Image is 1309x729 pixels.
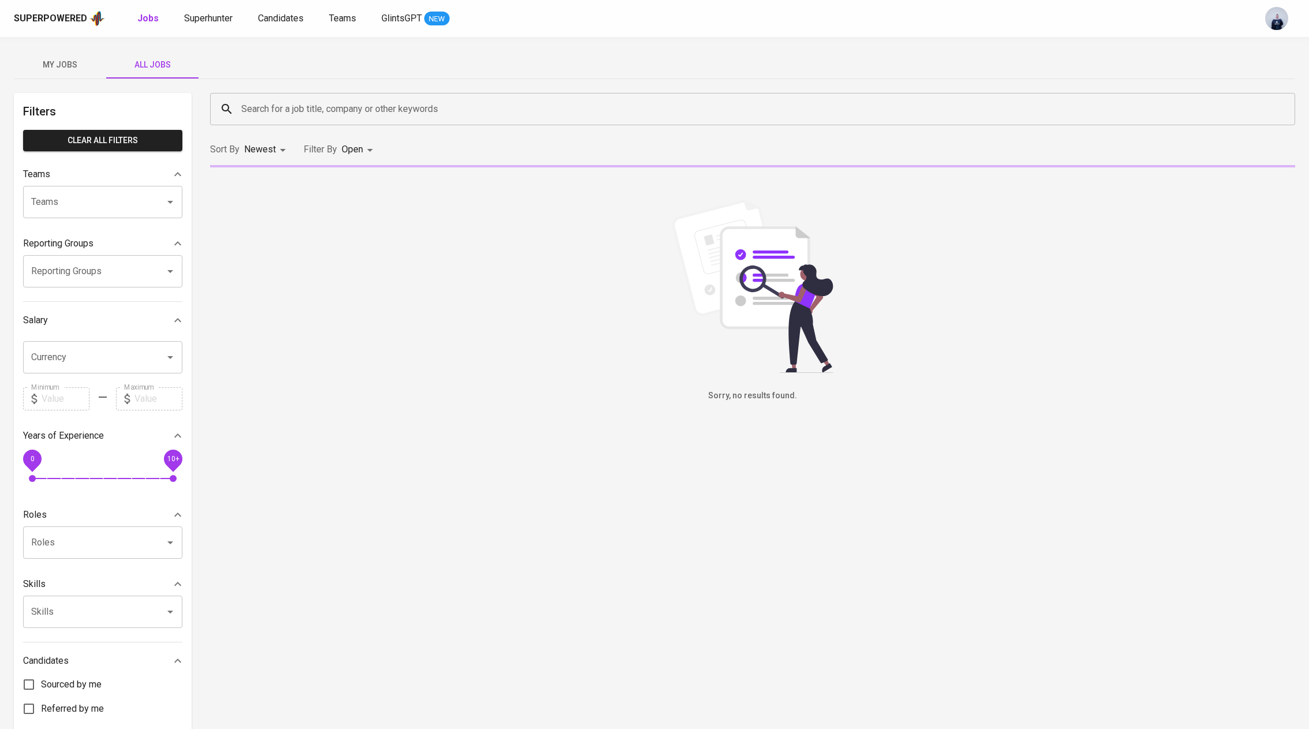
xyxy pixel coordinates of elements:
[23,508,47,522] p: Roles
[1265,7,1288,30] img: annisa@glints.com
[23,429,104,443] p: Years of Experience
[23,649,182,672] div: Candidates
[184,13,233,24] span: Superhunter
[382,13,422,24] span: GlintsGPT
[23,313,48,327] p: Salary
[23,577,46,591] p: Skills
[666,200,839,373] img: file_searching.svg
[23,102,182,121] h6: Filters
[162,263,178,279] button: Open
[14,10,105,27] a: Superpoweredapp logo
[162,194,178,210] button: Open
[21,58,99,72] span: My Jobs
[329,12,358,26] a: Teams
[424,13,450,25] span: NEW
[23,573,182,596] div: Skills
[258,13,304,24] span: Candidates
[23,309,182,332] div: Salary
[113,58,192,72] span: All Jobs
[342,144,363,155] span: Open
[23,654,69,668] p: Candidates
[41,702,104,716] span: Referred by me
[184,12,235,26] a: Superhunter
[23,167,50,181] p: Teams
[382,12,450,26] a: GlintsGPT NEW
[14,12,87,25] div: Superpowered
[342,139,377,160] div: Open
[23,237,93,251] p: Reporting Groups
[162,349,178,365] button: Open
[162,534,178,551] button: Open
[23,130,182,151] button: Clear All filters
[134,387,182,410] input: Value
[23,424,182,447] div: Years of Experience
[42,387,89,410] input: Value
[23,503,182,526] div: Roles
[137,13,159,24] b: Jobs
[162,604,178,620] button: Open
[167,454,179,462] span: 10+
[32,133,173,148] span: Clear All filters
[210,390,1295,402] h6: Sorry, no results found.
[41,678,102,691] span: Sourced by me
[244,143,276,156] p: Newest
[258,12,306,26] a: Candidates
[23,163,182,186] div: Teams
[23,232,182,255] div: Reporting Groups
[244,139,290,160] div: Newest
[210,143,240,156] p: Sort By
[304,143,337,156] p: Filter By
[30,454,34,462] span: 0
[137,12,161,26] a: Jobs
[329,13,356,24] span: Teams
[89,10,105,27] img: app logo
